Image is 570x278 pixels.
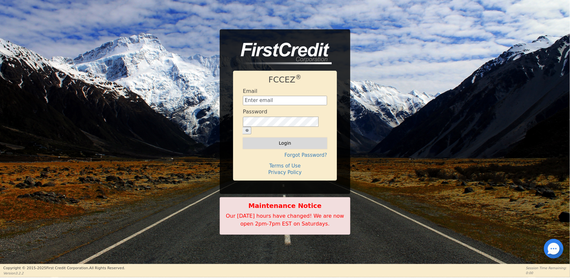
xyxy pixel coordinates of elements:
[243,152,327,158] h4: Forgot Password?
[526,266,567,271] p: Session Time Remaining:
[243,88,257,94] h4: Email
[243,109,267,115] h4: Password
[243,96,327,106] input: Enter email
[223,201,347,211] b: Maintenance Notice
[233,43,332,64] img: logo-CMu_cnol.png
[295,74,302,80] sup: ®
[243,138,327,149] button: Login
[243,75,327,85] h1: FCCEZ
[243,163,327,169] h4: Terms of Use
[89,266,125,270] span: All Rights Reserved.
[3,266,125,271] p: Copyright © 2015- 2025 First Credit Corporation.
[526,271,567,275] p: 0:00
[243,169,327,175] h4: Privacy Policy
[243,117,319,127] input: password
[3,271,125,276] p: Version 3.2.2
[226,213,344,227] span: Our [DATE] hours have changed! We are now open 2pm-7pm EST on Saturdays.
